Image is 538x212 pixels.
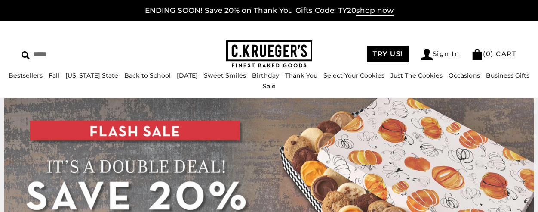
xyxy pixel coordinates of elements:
[471,49,483,60] img: Bag
[226,40,312,68] img: C.KRUEGER'S
[356,6,394,16] span: shop now
[22,51,30,59] img: Search
[367,46,409,62] a: TRY US!
[49,72,59,79] a: Fall
[471,50,516,58] a: (0) CART
[204,72,246,79] a: Sweet Smiles
[9,72,43,79] a: Bestsellers
[323,72,384,79] a: Select Your Cookies
[252,72,279,79] a: Birthday
[65,72,118,79] a: [US_STATE] State
[124,72,171,79] a: Back to School
[285,72,317,79] a: Thank You
[177,72,198,79] a: [DATE]
[449,72,480,79] a: Occasions
[486,72,529,79] a: Business Gifts
[390,72,443,79] a: Just The Cookies
[22,47,135,61] input: Search
[421,49,433,60] img: Account
[486,50,491,58] span: 0
[421,49,460,60] a: Sign In
[263,82,276,90] a: Sale
[145,6,394,16] a: ENDING SOON! Save 20% on Thank You Gifts Code: TY20shop now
